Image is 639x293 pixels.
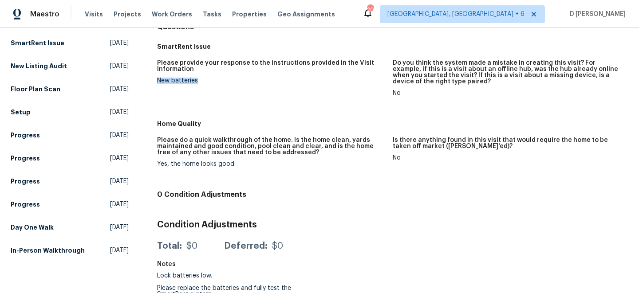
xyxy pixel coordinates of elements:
a: Progress[DATE] [11,196,129,212]
h5: In-Person Walkthrough [11,246,85,255]
span: [DATE] [110,131,129,140]
a: Progress[DATE] [11,173,129,189]
div: $0 [186,242,197,250]
div: Yes, the home looks good. [157,161,386,167]
span: [DATE] [110,39,129,47]
span: [DATE] [110,85,129,94]
a: In-Person Walkthrough[DATE] [11,242,129,258]
a: Setup[DATE] [11,104,129,120]
span: Visits [85,10,103,19]
div: New batteries [157,78,386,84]
h5: SmartRent Issue [11,39,64,47]
h5: Progress [11,131,40,140]
a: New Listing Audit[DATE] [11,58,129,74]
div: Deferred: [224,242,268,250]
span: D [PERSON_NAME] [566,10,626,19]
div: Total: [157,242,182,250]
h3: Condition Adjustments [157,220,628,229]
h4: 0 Condition Adjustments [157,190,628,199]
h5: New Listing Audit [11,62,67,70]
span: [DATE] [110,62,129,70]
h5: Progress [11,154,40,163]
h5: Progress [11,177,40,186]
span: [DATE] [110,246,129,255]
span: [DATE] [110,108,129,117]
div: No [393,155,621,161]
span: [DATE] [110,200,129,209]
span: [DATE] [110,177,129,186]
h5: Floor Plan Scan [11,85,60,94]
h5: Progress [11,200,40,209]
span: Properties [232,10,267,19]
h5: Setup [11,108,31,117]
h5: SmartRent Issue [157,42,628,51]
a: Progress[DATE] [11,150,129,166]
div: 207 [367,5,373,14]
span: [DATE] [110,223,129,232]
a: Floor Plan Scan[DATE] [11,81,129,97]
h5: Do you think the system made a mistake in creating this visit? For example, if this is a visit ab... [393,60,621,85]
a: SmartRent Issue[DATE] [11,35,129,51]
div: No [393,90,621,96]
span: Projects [114,10,141,19]
span: Maestro [30,10,59,19]
div: $0 [272,242,283,250]
h5: Day One Walk [11,223,54,232]
h5: Notes [157,261,176,267]
h5: Is there anything found in this visit that would require the home to be taken off market ([PERSON... [393,137,621,149]
span: Geo Assignments [277,10,335,19]
a: Day One Walk[DATE] [11,219,129,235]
h5: Please do a quick walkthrough of the home. Is the home clean, yards maintained and good condition... [157,137,386,156]
h5: Please provide your response to the instructions provided in the Visit Information [157,60,386,72]
span: Tasks [203,11,221,17]
a: Progress[DATE] [11,127,129,143]
span: [DATE] [110,154,129,163]
span: Work Orders [152,10,192,19]
h5: Home Quality [157,119,628,128]
span: [GEOGRAPHIC_DATA], [GEOGRAPHIC_DATA] + 6 [387,10,525,19]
